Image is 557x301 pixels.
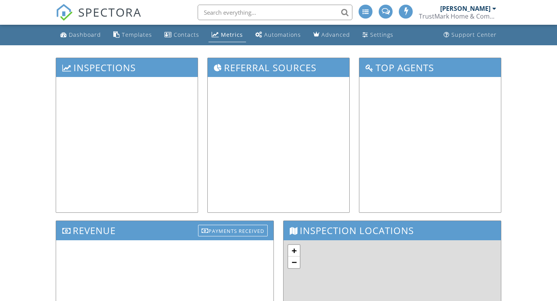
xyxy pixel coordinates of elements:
[288,245,300,257] a: Zoom in
[310,28,353,42] a: Advanced
[56,4,73,21] img: The Best Home Inspection Software - Spectora
[419,12,496,20] div: TrustMark Home & Commercial Inspectors
[321,31,350,38] div: Advanced
[174,31,199,38] div: Contacts
[57,28,104,42] a: Dashboard
[264,31,301,38] div: Automations
[208,58,349,77] h3: Referral Sources
[122,31,152,38] div: Templates
[370,31,393,38] div: Settings
[221,31,243,38] div: Metrics
[69,31,101,38] div: Dashboard
[252,28,304,42] a: Automations (Advanced)
[440,5,490,12] div: [PERSON_NAME]
[198,225,268,236] div: Payments Received
[110,28,155,42] a: Templates
[359,58,501,77] h3: Top Agents
[161,28,202,42] a: Contacts
[198,223,268,236] a: Payments Received
[198,5,352,20] input: Search everything...
[78,4,142,20] span: SPECTORA
[56,10,142,27] a: SPECTORA
[284,221,501,240] h3: Inspection Locations
[441,28,500,42] a: Support Center
[359,28,396,42] a: Settings
[56,58,198,77] h3: Inspections
[451,31,497,38] div: Support Center
[288,257,300,268] a: Zoom out
[56,221,273,240] h3: Revenue
[208,28,246,42] a: Metrics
